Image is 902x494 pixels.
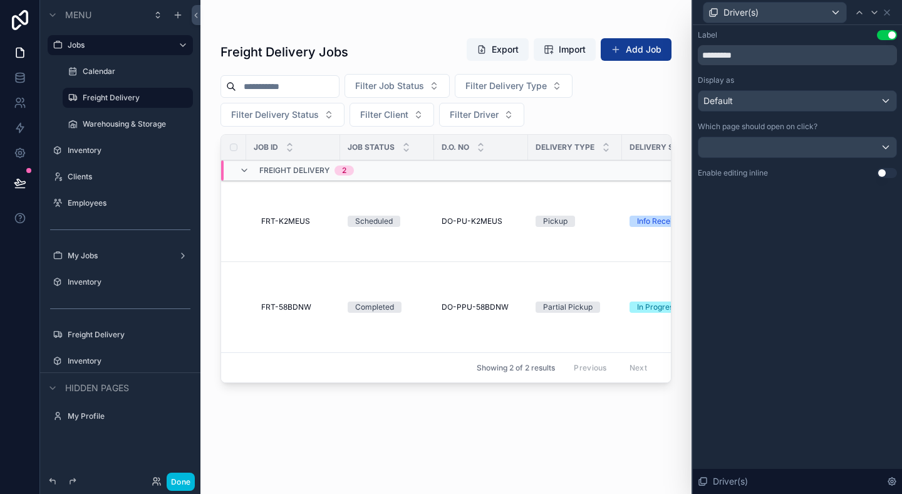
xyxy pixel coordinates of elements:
[536,302,614,313] a: Partial Pickup
[442,216,502,226] span: DO-PU-K2MEUS
[345,74,450,98] button: Select Button
[83,66,185,76] label: Calendar
[68,145,185,155] label: Inventory
[68,411,185,421] label: My Profile
[348,142,395,152] span: Job Status
[698,75,734,85] label: Display as
[261,302,333,312] a: FRT-58BDNW
[455,74,573,98] button: Select Button
[65,9,91,21] span: Menu
[348,302,427,313] a: Completed
[543,302,593,313] div: Partial Pickup
[259,166,329,176] span: Freight Delivery
[465,80,547,92] span: Filter Delivery Type
[703,2,847,23] button: Driver(s)
[630,302,714,313] a: In Progress
[261,216,310,226] span: FRT-K2MEUS
[360,108,408,121] span: Filter Client
[698,122,817,132] label: Which page should open on click?
[630,216,714,227] a: Info Received
[698,90,897,112] button: Default
[342,166,346,176] div: 2
[442,302,521,312] a: DO-PPU-58BDNW
[534,38,596,61] button: Import
[261,302,311,312] span: FRT-58BDNW
[83,93,185,103] label: Freight Delivery
[601,38,671,61] button: Add Job
[713,475,748,488] span: Driver(s)
[543,216,568,227] div: Pickup
[68,277,185,287] label: Inventory
[350,103,434,127] button: Select Button
[254,142,278,152] span: Job ID
[450,108,499,121] span: Filter Driver
[167,473,195,491] button: Done
[630,142,698,152] span: Delivery Status
[703,95,733,107] span: Default
[637,302,677,313] div: In Progress
[442,142,469,152] span: D.O. No
[348,216,427,227] a: Scheduled
[355,216,393,227] div: Scheduled
[220,43,348,61] h1: Freight Delivery Jobs
[68,251,168,261] label: My Jobs
[68,198,185,208] label: Employees
[536,142,594,152] span: Delivery Type
[536,216,614,227] a: Pickup
[637,216,685,227] div: Info Received
[220,103,345,127] button: Select Button
[442,302,509,312] span: DO-PPU-58BDNW
[68,330,185,340] label: Freight Delivery
[355,80,424,92] span: Filter Job Status
[559,43,586,56] span: Import
[698,30,717,40] div: Label
[261,216,333,226] a: FRT-K2MEUS
[68,356,185,366] label: Inventory
[231,108,319,121] span: Filter Delivery Status
[467,38,529,61] button: Export
[442,216,521,226] a: DO-PU-K2MEUS
[68,172,185,182] label: Clients
[698,168,768,178] div: Enable editing inline
[355,302,394,313] div: Completed
[65,382,129,394] span: Hidden pages
[68,40,168,50] label: Jobs
[83,119,185,129] label: Warehousing & Storage
[723,6,759,19] span: Driver(s)
[439,103,524,127] button: Select Button
[477,363,555,373] span: Showing 2 of 2 results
